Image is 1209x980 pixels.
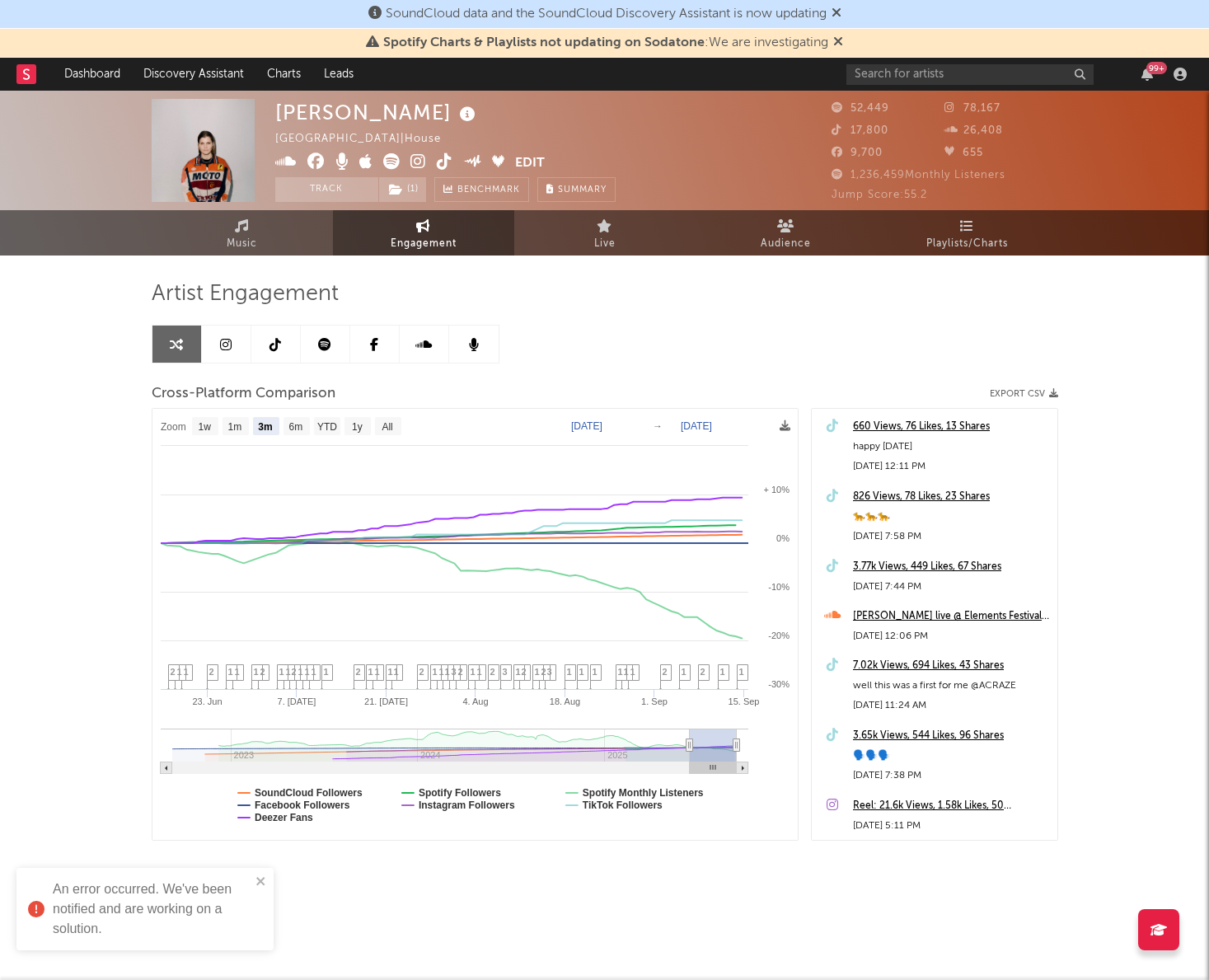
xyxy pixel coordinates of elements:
text: 1. Sep [641,696,668,706]
span: 2 [701,667,705,677]
span: 2 [541,667,546,677]
text: 7. [DATE] [277,696,316,706]
text: Instagram Followers [418,799,514,811]
text: Deezer Fans [255,812,313,823]
text: Facebook Followers [255,799,350,811]
a: 826 Views, 78 Likes, 23 Shares [853,487,1049,507]
text: 0% [776,533,790,543]
text: -10% [768,582,790,592]
a: Music [152,210,333,256]
button: (1) [379,177,426,202]
span: 1 [324,667,329,677]
span: 1 [286,667,291,677]
a: Engagement [333,210,514,256]
div: [PERSON_NAME] [275,99,480,126]
span: Dismiss [833,36,843,49]
a: Audience [696,210,877,256]
div: well this was a first for me @ACRAZE [853,676,1049,696]
span: 1 [682,667,687,677]
div: [GEOGRAPHIC_DATA] | House [275,129,460,149]
text: TikTok Followers [582,799,662,811]
span: 1 [433,667,438,677]
span: 1 [535,667,540,677]
a: Reel: 21.6k Views, 1.58k Likes, 50 Comments [853,796,1049,816]
text: [DATE] [681,420,712,432]
text: [DATE] [571,420,602,432]
a: Playlists/Charts [877,210,1058,256]
span: 2 [260,667,265,677]
span: 1 [624,667,629,677]
text: 1y [352,421,363,433]
span: 2 [522,667,527,677]
div: 🗣️🗣️🗣️ [853,746,1049,766]
span: Jump Score: 55.2 [832,190,927,200]
a: Benchmark [434,177,529,202]
div: [DATE] 7:58 PM [853,527,1049,546]
a: [PERSON_NAME] live @ Elements Festival 2025 [853,607,1049,626]
span: Benchmark [457,181,520,200]
span: 1 [516,667,521,677]
span: 2 [490,667,495,677]
span: 1 [477,667,482,677]
span: Cross-Platform Comparison [152,384,335,404]
button: Export CSV [990,389,1058,399]
span: : We are investigating [383,36,828,49]
text: YTD [316,421,336,433]
div: [DATE] 11:24 AM [853,696,1049,715]
div: 🐆🐆🐆 [853,507,1049,527]
span: 1 [298,667,303,677]
text: Zoom [161,421,186,433]
span: 1 [184,667,189,677]
a: 660 Views, 76 Likes, 13 Shares [853,417,1049,437]
text: 1m [227,421,241,433]
a: 3.65k Views, 544 Likes, 96 Shares [853,726,1049,746]
div: [DATE] 5:11 PM [853,816,1049,836]
span: 2 [292,667,297,677]
a: Leads [312,58,365,91]
text: 3m [258,421,272,433]
div: [DATE] 7:44 PM [853,577,1049,597]
div: 7.02k Views, 694 Likes, 43 Shares [853,656,1049,676]
span: Engagement [391,234,457,254]
text: Spotify Monthly Listeners [582,787,703,799]
div: [DATE] 7:38 PM [853,766,1049,785]
span: Dismiss [832,7,841,21]
span: 1 [388,667,393,677]
span: 2 [171,667,176,677]
span: 1 [228,667,233,677]
a: 3.77k Views, 449 Likes, 67 Shares [853,557,1049,577]
text: 1w [198,421,211,433]
button: Summary [537,177,616,202]
text: SoundCloud Followers [255,787,363,799]
text: + 10% [763,485,790,495]
span: Summary [558,185,607,195]
span: Music [227,234,257,254]
text: 18. Aug [549,696,579,706]
button: 99+ [1141,68,1153,81]
div: An error occurred. We've been notified and are working on a solution. [53,879,251,939]
span: 1 [618,667,623,677]
text: -30% [768,679,790,689]
span: 1 [445,667,450,677]
span: 1 [720,667,725,677]
a: Live [514,210,696,256]
text: 23. Jun [192,696,222,706]
span: 1 [177,667,182,677]
span: 52,449 [832,103,889,114]
span: 655 [944,148,983,158]
span: 1 [235,667,240,677]
span: Live [594,234,616,254]
span: 2 [356,667,361,677]
button: Track [275,177,378,202]
span: 1,236,459 Monthly Listeners [832,170,1005,181]
text: Spotify Followers [418,787,500,799]
span: 2 [663,667,668,677]
span: 1 [579,667,584,677]
span: 9,700 [832,148,883,158]
span: Artist Engagement [152,284,339,304]
span: 3 [452,667,457,677]
span: Spotify Charts & Playlists not updating on Sodatone [383,36,705,49]
span: 1 [279,667,284,677]
span: ( 1 ) [378,177,427,202]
